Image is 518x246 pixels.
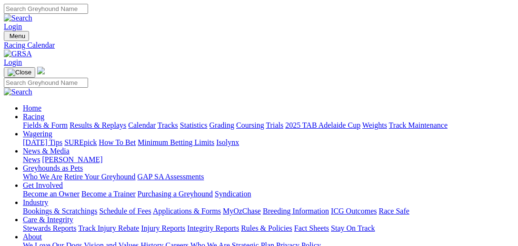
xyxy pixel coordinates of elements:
[23,233,42,241] a: About
[141,224,185,232] a: Injury Reports
[70,121,126,129] a: Results & Replays
[4,31,29,41] button: Toggle navigation
[187,224,239,232] a: Integrity Reports
[138,173,204,181] a: GAP SA Assessments
[23,224,514,233] div: Care & Integrity
[4,50,32,58] img: GRSA
[23,147,70,155] a: News & Media
[23,198,48,206] a: Industry
[23,113,44,121] a: Racing
[215,190,251,198] a: Syndication
[64,173,136,181] a: Retire Your Greyhound
[23,173,514,181] div: Greyhounds as Pets
[10,32,25,40] span: Menu
[379,207,409,215] a: Race Safe
[263,207,329,215] a: Breeding Information
[331,207,377,215] a: ICG Outcomes
[236,121,264,129] a: Coursing
[158,121,178,129] a: Tracks
[4,88,32,96] img: Search
[81,190,136,198] a: Become a Trainer
[4,4,88,14] input: Search
[23,130,52,138] a: Wagering
[42,155,102,164] a: [PERSON_NAME]
[23,190,514,198] div: Get Involved
[23,155,514,164] div: News & Media
[362,121,387,129] a: Weights
[23,138,514,147] div: Wagering
[294,224,329,232] a: Fact Sheets
[128,121,156,129] a: Calendar
[241,224,292,232] a: Rules & Policies
[4,14,32,22] img: Search
[209,121,234,129] a: Grading
[99,138,136,146] a: How To Bet
[23,181,63,189] a: Get Involved
[23,155,40,164] a: News
[4,41,514,50] a: Racing Calendar
[23,215,73,224] a: Care & Integrity
[64,138,97,146] a: SUREpick
[37,67,45,74] img: logo-grsa-white.png
[99,207,151,215] a: Schedule of Fees
[216,138,239,146] a: Isolynx
[138,138,214,146] a: Minimum Betting Limits
[153,207,221,215] a: Applications & Forms
[389,121,448,129] a: Track Maintenance
[23,190,80,198] a: Become an Owner
[138,190,213,198] a: Purchasing a Greyhound
[23,121,514,130] div: Racing
[23,207,97,215] a: Bookings & Scratchings
[23,104,41,112] a: Home
[223,207,261,215] a: MyOzChase
[4,78,88,88] input: Search
[23,138,62,146] a: [DATE] Tips
[8,69,31,76] img: Close
[4,58,22,66] a: Login
[331,224,375,232] a: Stay On Track
[266,121,283,129] a: Trials
[285,121,360,129] a: 2025 TAB Adelaide Cup
[23,207,514,215] div: Industry
[23,173,62,181] a: Who We Are
[180,121,208,129] a: Statistics
[23,121,68,129] a: Fields & Form
[78,224,139,232] a: Track Injury Rebate
[4,22,22,31] a: Login
[23,164,83,172] a: Greyhounds as Pets
[23,224,76,232] a: Stewards Reports
[4,67,35,78] button: Toggle navigation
